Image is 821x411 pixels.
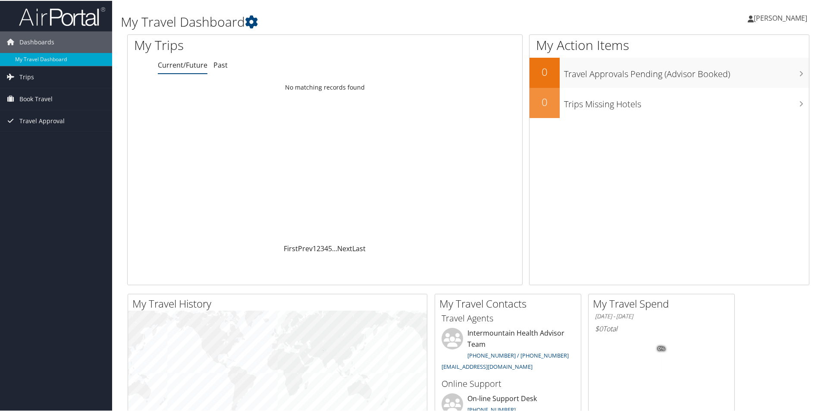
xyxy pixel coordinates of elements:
[595,323,728,333] h6: Total
[132,296,427,310] h2: My Travel History
[530,64,560,78] h2: 0
[19,109,65,131] span: Travel Approval
[332,243,337,252] span: …
[213,59,228,69] a: Past
[313,243,316,252] a: 1
[19,6,105,26] img: airportal-logo.png
[19,65,34,87] span: Trips
[530,57,809,87] a: 0Travel Approvals Pending (Advisor Booked)
[439,296,581,310] h2: My Travel Contacts
[595,311,728,320] h6: [DATE] - [DATE]
[442,377,574,389] h3: Online Support
[337,243,352,252] a: Next
[121,12,584,30] h1: My Travel Dashboard
[19,31,54,52] span: Dashboards
[324,243,328,252] a: 4
[19,87,53,109] span: Book Travel
[134,35,351,53] h1: My Trips
[158,59,207,69] a: Current/Future
[298,243,313,252] a: Prev
[595,323,603,333] span: $0
[530,35,809,53] h1: My Action Items
[328,243,332,252] a: 5
[437,327,579,373] li: Intermountain Health Advisor Team
[530,87,809,117] a: 0Trips Missing Hotels
[564,63,809,79] h3: Travel Approvals Pending (Advisor Booked)
[352,243,366,252] a: Last
[442,362,533,370] a: [EMAIL_ADDRESS][DOMAIN_NAME]
[564,93,809,109] h3: Trips Missing Hotels
[748,4,816,30] a: [PERSON_NAME]
[284,243,298,252] a: First
[530,94,560,109] h2: 0
[593,296,734,310] h2: My Travel Spend
[442,311,574,324] h3: Travel Agents
[320,243,324,252] a: 3
[467,351,569,358] a: [PHONE_NUMBER] / [PHONE_NUMBER]
[754,12,807,22] span: [PERSON_NAME]
[128,79,522,94] td: No matching records found
[658,346,665,351] tspan: 0%
[316,243,320,252] a: 2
